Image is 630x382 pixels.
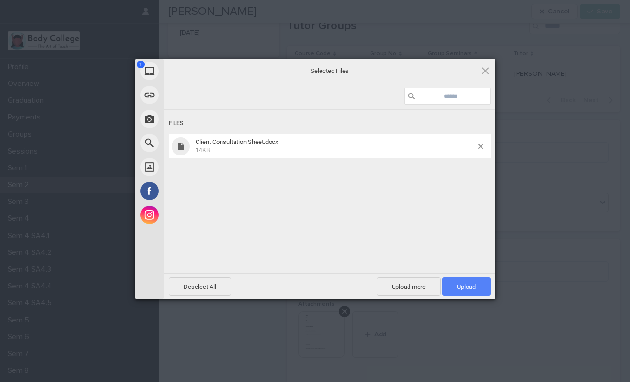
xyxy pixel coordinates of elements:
span: Click here or hit ESC to close picker [480,65,491,76]
span: Client Consultation Sheet.docx [193,138,478,154]
div: Facebook [135,179,250,203]
div: Take Photo [135,107,250,131]
span: 14KB [196,147,210,154]
span: 1 [137,61,145,68]
span: Upload [442,277,491,296]
span: Selected Files [234,67,426,75]
div: Instagram [135,203,250,227]
span: Upload more [377,277,441,296]
div: Unsplash [135,155,250,179]
div: Link (URL) [135,83,250,107]
span: Upload [457,283,476,290]
span: Client Consultation Sheet.docx [196,138,278,145]
div: My Device [135,59,250,83]
div: Files [169,115,491,132]
div: Web Search [135,131,250,155]
span: Deselect All [169,277,231,296]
